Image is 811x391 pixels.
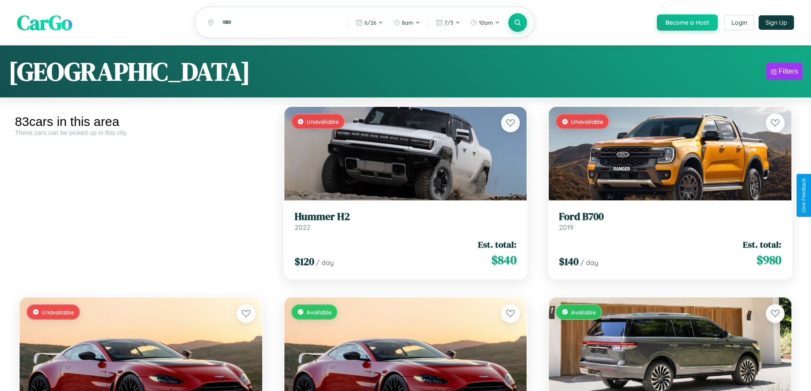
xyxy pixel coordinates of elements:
[9,54,250,89] h1: [GEOGRAPHIC_DATA]
[316,258,334,267] span: / day
[432,16,464,29] button: 7/3
[571,308,596,316] span: Available
[295,211,517,231] a: Hummer H22022
[479,19,493,26] span: 10am
[580,258,598,267] span: / day
[295,223,310,231] span: 2022
[478,238,516,251] span: Est. total:
[559,254,579,268] span: $ 140
[559,211,781,231] a: Ford B7002019
[559,211,781,223] h3: Ford B700
[801,178,807,213] div: Give Feedback
[779,67,798,76] div: Filters
[759,15,794,30] button: Sign Up
[352,16,387,29] button: 6/26
[15,129,267,136] div: These cars can be picked up in this city.
[444,19,453,26] span: 7 / 3
[466,16,504,29] button: 10am
[657,14,718,31] button: Become a Host
[15,114,267,129] div: 83 cars in this area
[559,223,573,231] span: 2019
[402,19,413,26] span: 8am
[389,16,424,29] button: 8am
[364,19,376,26] span: 6 / 26
[743,238,781,251] span: Est. total:
[295,211,517,223] h3: Hummer H2
[295,254,314,268] span: $ 120
[42,308,74,316] span: Unavailable
[307,308,332,316] span: Available
[757,251,781,268] span: $ 980
[766,63,802,80] button: Filters
[307,118,339,125] span: Unavailable
[724,15,754,30] button: Login
[571,118,603,125] span: Unavailable
[17,9,72,37] span: CarGo
[491,251,516,268] span: $ 840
